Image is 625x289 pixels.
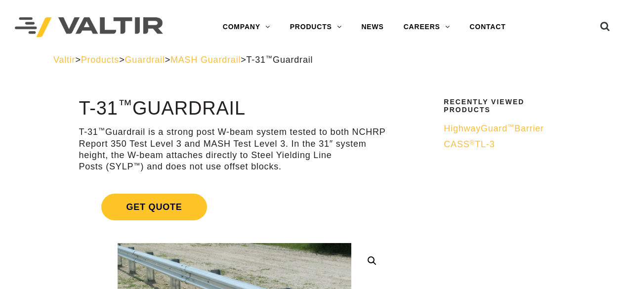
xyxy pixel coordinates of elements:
sup: ® [470,139,475,146]
sup: ™ [118,97,132,113]
a: CASS®TL-3 [444,139,565,150]
div: > > > > [53,54,572,66]
a: NEWS [351,17,393,37]
a: HighwayGuard™Barrier [444,123,565,134]
h2: Recently Viewed Products [444,98,565,114]
h1: T-31 Guardrail [79,98,390,119]
a: Guardrail [125,55,165,65]
a: MASH Guardrail [170,55,241,65]
sup: ™ [133,162,140,169]
a: CONTACT [460,17,516,37]
sup: ™ [98,126,105,134]
img: Valtir [15,17,163,38]
a: PRODUCTS [280,17,352,37]
a: COMPANY [213,17,280,37]
sup: ™ [507,123,514,130]
a: Get Quote [79,182,390,232]
a: Valtir [53,55,75,65]
span: T-31 Guardrail [247,55,313,65]
sup: ™ [266,54,273,62]
span: HighwayGuard Barrier [444,124,544,133]
a: CAREERS [394,17,460,37]
span: CASS TL-3 [444,139,495,149]
a: Products [81,55,119,65]
span: Get Quote [101,194,207,220]
p: T-31 Guardrail is a strong post W-beam system tested to both NCHRP Report 350 Test Level 3 and MA... [79,126,390,173]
